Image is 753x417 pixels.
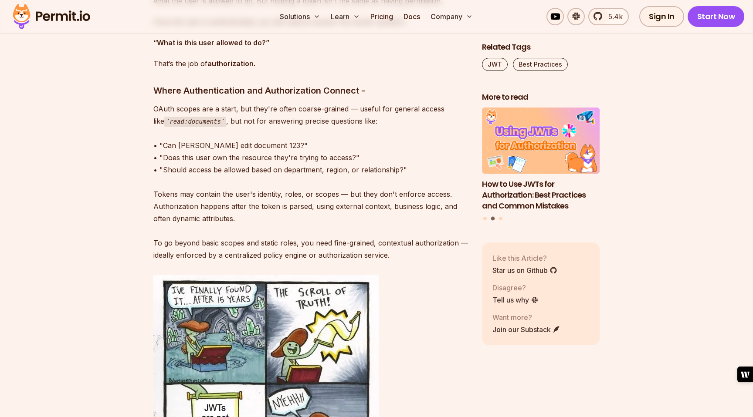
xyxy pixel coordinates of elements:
[688,6,745,27] a: Start Now
[483,217,487,220] button: Go to slide 1
[491,217,495,221] button: Go to slide 2
[153,38,269,47] strong: “What is this user allowed to do?”
[492,282,539,293] p: Disagree?
[427,8,476,25] button: Company
[367,8,397,25] a: Pricing
[513,58,568,71] a: Best Practices
[499,217,502,220] button: Go to slide 3
[639,6,684,27] a: Sign In
[482,108,600,212] li: 2 of 3
[482,108,600,212] a: How to Use JWTs for Authorization: Best Practices and Common MistakesHow to Use JWTs for Authoriz...
[603,11,623,22] span: 5.4k
[482,108,600,174] img: How to Use JWTs for Authorization: Best Practices and Common Mistakes
[276,8,324,25] button: Solutions
[482,92,600,103] h2: More to read
[492,324,560,335] a: Join our Substack
[492,253,557,263] p: Like this Article?
[492,265,557,276] a: Star us on Github
[400,8,424,25] a: Docs
[153,103,468,262] p: OAuth scopes are a start, but they're often coarse-grained — useful for general access like , but...
[482,58,508,71] a: JWT
[153,57,468,70] p: That’s the job of
[492,312,560,323] p: Want more?
[482,108,600,222] div: Posts
[482,179,600,211] h3: How to Use JWTs for Authorization: Best Practices and Common Mistakes
[9,2,94,31] img: Permit logo
[153,84,468,98] h3: Where Authentication and Authorization Connect -
[207,59,255,68] strong: authorization.
[482,42,600,53] h2: Related Tags
[492,295,539,305] a: Tell us why
[327,8,363,25] button: Learn
[164,117,226,127] code: read:documents
[588,8,629,25] a: 5.4k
